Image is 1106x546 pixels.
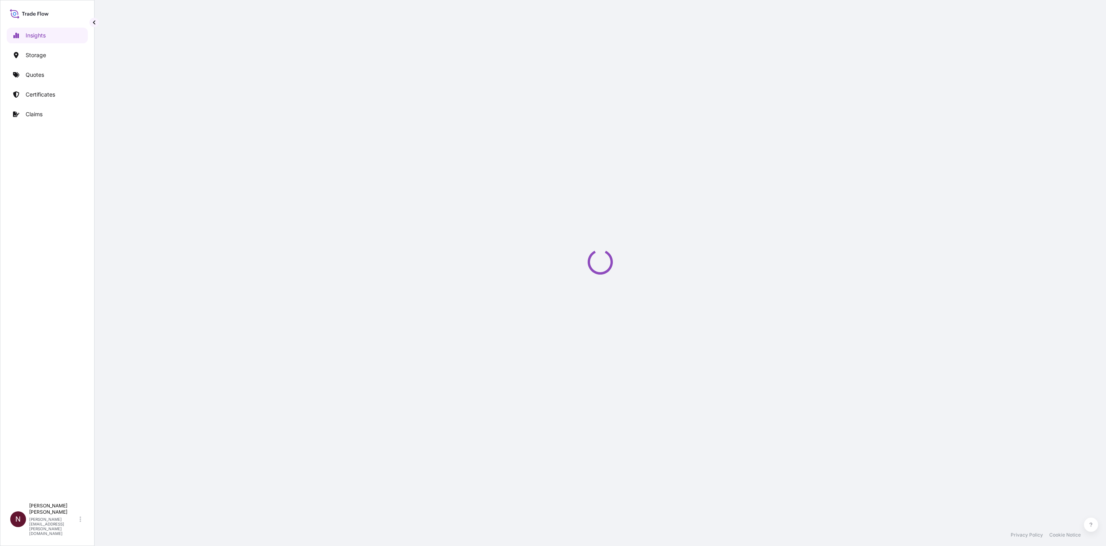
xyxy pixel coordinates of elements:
p: [PERSON_NAME][EMAIL_ADDRESS][PERSON_NAME][DOMAIN_NAME] [29,517,78,536]
a: Storage [7,47,88,63]
a: Certificates [7,87,88,102]
p: Certificates [26,91,55,98]
p: Storage [26,51,46,59]
a: Privacy Policy [1011,532,1043,538]
a: Insights [7,28,88,43]
p: Quotes [26,71,44,79]
p: Insights [26,32,46,39]
a: Claims [7,106,88,122]
p: [PERSON_NAME] [PERSON_NAME] [29,503,78,515]
span: N [15,515,21,523]
a: Cookie Notice [1049,532,1081,538]
a: Quotes [7,67,88,83]
p: Claims [26,110,43,118]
